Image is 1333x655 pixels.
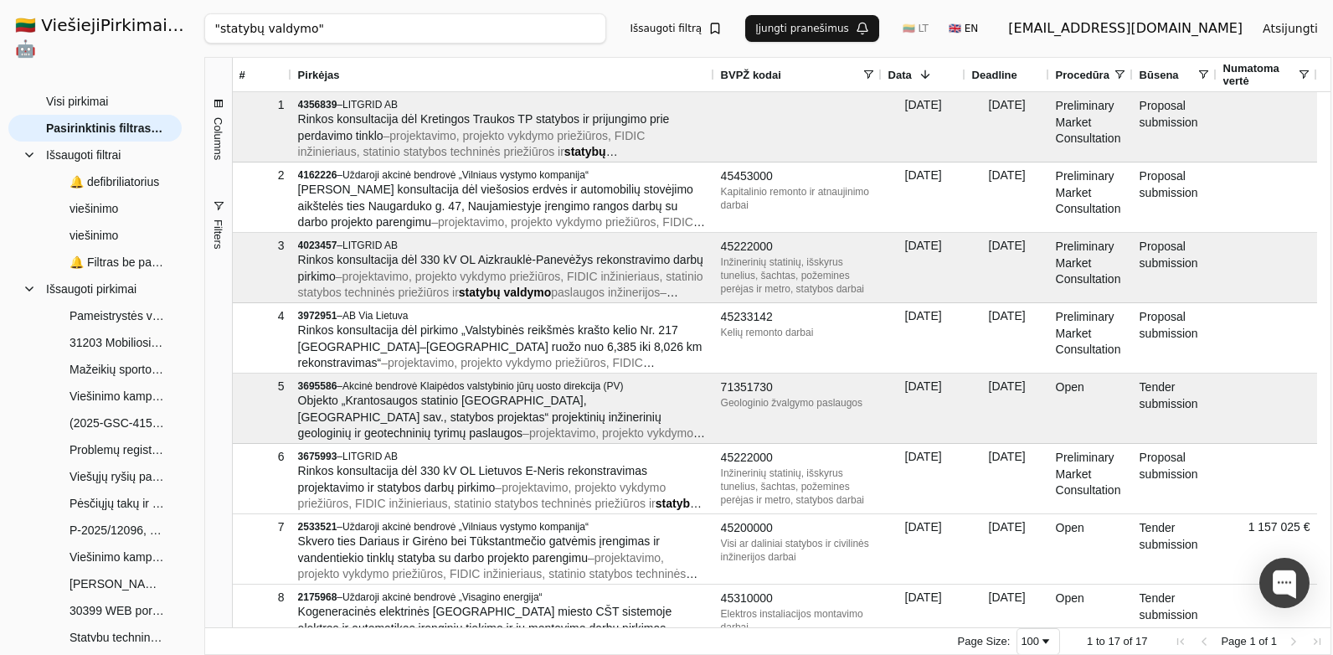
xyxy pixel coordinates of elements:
[298,394,661,440] span: Objekto „Krantosaugos statinio [GEOGRAPHIC_DATA], [GEOGRAPHIC_DATA] sav., statybos projektas“ pro...
[69,384,165,409] span: Viešinimo kampanija "Persėsk į elektromobilį"
[69,303,165,328] span: Pameistrystės viešinimo Lietuvoje komunikacijos strategijos įgyvendinimas
[298,591,337,603] span: 2175968
[69,571,165,596] span: [PERSON_NAME] valdymo informacinė sistema / Asset management information system
[1133,585,1217,654] div: Tender submission
[965,303,1049,373] div: [DATE]
[1133,444,1217,513] div: Proposal submission
[1049,303,1133,373] div: Preliminary Market Consultation
[69,544,165,570] span: Viešinimo kampanija "Persėsk į elektromobilį"
[1108,635,1119,647] span: 17
[212,117,224,160] span: Columns
[239,163,285,188] div: 2
[721,467,875,507] div: Inžinerinių statinių, išskyrus tunelius, šachtas, požemines perėjas ir metro, statybos darbai
[298,270,703,300] span: projektavimo, projekto vykdymo priežiūros, FIDIC inžinieriaus, statinio statybos techninės prieži...
[965,514,1049,584] div: [DATE]
[298,129,646,175] span: –
[298,591,708,604] div: –
[298,551,698,597] span: projektavimo, projekto vykdymo priežiūros, FIDIC inžinieriaus, statinio statybos techninės prieži...
[1133,303,1217,373] div: Proposal submission
[69,169,159,194] span: 🔔 defibriliatorius
[721,255,875,296] div: Inžinerinių statinių, išskyrus tunelius, šachtas, požemines perėjas ir metro, statybos darbai
[745,15,879,42] button: Įjungti pranešimus
[69,437,165,462] span: Problemų registravimo ir administravimo informacinės sistemos sukūrimo, įdiegimo, palaikymo ir ap...
[882,444,965,513] div: [DATE]
[298,129,646,159] span: projektavimo, projekto vykdymo priežiūros, FIDIC inžinieriaus, statinio statybos techninės prieži...
[298,69,340,81] span: Pirkėjas
[503,286,551,299] span: valdymo
[721,537,875,564] div: Visi ar daliniai statybos ir civilinės inžinerijos darbai
[721,520,875,537] div: 45200000
[212,219,224,249] span: Filters
[1049,92,1133,162] div: Preliminary Market Consultation
[298,239,708,252] div: –
[69,491,165,516] span: Pėsčiųjų takų ir automobilių stovėjimo aikštelių sutvarkymo darbai.
[298,481,702,527] span: –
[1049,374,1133,443] div: Open
[721,239,875,255] div: 45222000
[1221,635,1246,647] span: Page
[298,168,708,182] div: –
[721,379,875,396] div: 71351730
[298,605,672,635] span: Kogeneracinės elektrinės [GEOGRAPHIC_DATA] miesto CŠT sistemoje elektros ir automatikos įrenginių...
[1096,635,1105,647] span: to
[1174,635,1187,648] div: First Page
[69,330,165,355] span: 31203 Mobiliosios programėlės, interneto svetainės ir interneto parduotuvės sukūrimas su vystymo ...
[298,98,708,111] div: –
[239,585,285,610] div: 8
[298,183,693,229] span: [PERSON_NAME] konsultacija dėl viešosios erdvės ir automobilių stovėjimo aikštelės ties Naugarduk...
[342,591,543,603] span: Uždaroji akcinė bendrovė „Visagino energija“
[298,379,708,393] div: –
[1258,635,1268,647] span: of
[69,357,165,382] span: Mažeikių sporto ir pramogų centro Sedos g. 55, Mažeikiuose statybos valdymo, įskaitant statybos t...
[1217,514,1317,584] div: 1 157 025 €
[1008,18,1243,39] div: [EMAIL_ADDRESS][DOMAIN_NAME]
[239,515,285,539] div: 7
[721,185,875,212] div: Kapitalinio remonto ir atnaujinimo darbai
[1087,635,1093,647] span: 1
[882,303,965,373] div: [DATE]
[298,169,337,181] span: 4162226
[342,451,398,462] span: LITGRID AB
[1133,92,1217,162] div: Proposal submission
[965,233,1049,302] div: [DATE]
[1135,635,1147,647] span: 17
[721,168,875,185] div: 45453000
[1197,635,1211,648] div: Previous Page
[298,451,337,462] span: 3675993
[298,112,670,142] span: Rinkos konsultacija dėl Kretingos Traukos TP statybos ir prijungimo prie perdavimo tinklo
[69,464,165,489] span: Viešųjų ryšių paslaugos
[1124,635,1133,647] span: of
[721,396,875,410] div: Geologinio žvalgymo paslaugos
[965,374,1049,443] div: [DATE]
[298,380,337,392] span: 3695586
[298,534,660,565] span: Skvero ties Dariaus ir Girėno bei Tūkstantmečio gatvėmis įrengimas ir vandentiekio tinklų statyba...
[298,270,706,333] span: – –
[882,92,965,162] div: [DATE]
[721,309,875,326] div: 45233142
[298,521,337,533] span: 2533521
[342,99,398,111] span: LITGRID AB
[888,69,912,81] span: Data
[965,444,1049,513] div: [DATE]
[1049,585,1133,654] div: Open
[882,585,965,654] div: [DATE]
[551,286,660,299] span: paslaugos inžinerijos
[1249,635,1255,647] span: 1
[1287,635,1300,648] div: Next Page
[69,250,165,275] span: 🔔 Filtras be pavadinimo
[298,215,705,261] span: –
[342,240,398,251] span: LITGRID AB
[882,514,965,584] div: [DATE]
[965,92,1049,162] div: [DATE]
[1049,233,1133,302] div: Preliminary Market Consultation
[204,13,607,44] input: Greita paieška...
[46,89,108,114] span: Visi pirkimai
[298,481,666,511] span: projektavimo, projekto vykdymo priežiūros, FIDIC inžinieriaus, statinio statybos techninės prieži...
[656,497,702,510] span: statybų
[1021,635,1039,647] div: 100
[298,310,337,322] span: 3972951
[882,233,965,302] div: [DATE]
[298,356,655,386] span: projektavimo, projekto vykdymo priežiūros, FIDIC inžinieriaus, statinio statybos techninės prieži...
[46,142,121,168] span: Išsaugoti filtrai
[564,145,618,158] span: statybų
